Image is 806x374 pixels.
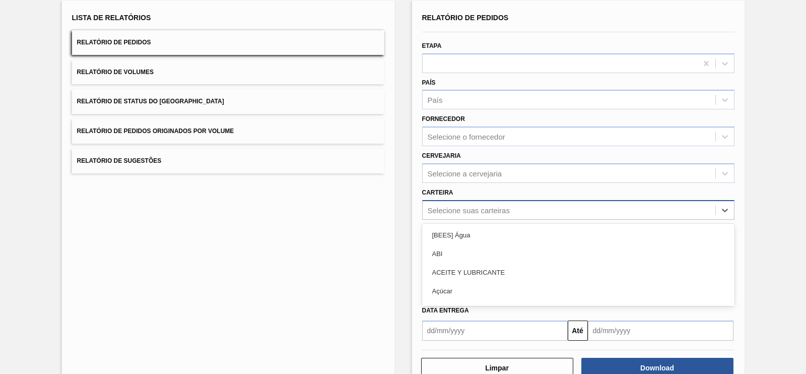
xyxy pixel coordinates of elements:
span: Data entrega [422,307,469,314]
button: Relatório de Sugestões [72,149,384,173]
div: ABI [422,244,734,263]
span: Relatório de Status do [GEOGRAPHIC_DATA] [77,98,224,105]
label: Cervejaria [422,152,461,159]
span: Relatório de Pedidos Originados por Volume [77,128,234,135]
div: [BEES] Água [422,226,734,244]
button: Relatório de Pedidos [72,30,384,55]
div: Selecione suas carteiras [428,206,510,214]
button: Relatório de Volumes [72,60,384,85]
span: Relatório de Pedidos [422,14,509,22]
span: Lista de Relatórios [72,14,151,22]
div: Açúcar Líquido [422,300,734,319]
div: Selecione o fornecedor [428,133,505,141]
div: ACEITE Y LUBRICANTE [422,263,734,282]
button: Até [568,321,588,341]
label: Carteira [422,189,453,196]
input: dd/mm/yyyy [588,321,733,341]
div: País [428,96,443,104]
div: Selecione a cervejaria [428,169,502,177]
span: Relatório de Sugestões [77,157,162,164]
div: Açúcar [422,282,734,300]
label: Fornecedor [422,115,465,122]
label: País [422,79,436,86]
span: Relatório de Pedidos [77,39,151,46]
button: Relatório de Status do [GEOGRAPHIC_DATA] [72,89,384,114]
span: Relatório de Volumes [77,69,154,76]
label: Etapa [422,42,442,49]
button: Relatório de Pedidos Originados por Volume [72,119,384,144]
input: dd/mm/yyyy [422,321,568,341]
